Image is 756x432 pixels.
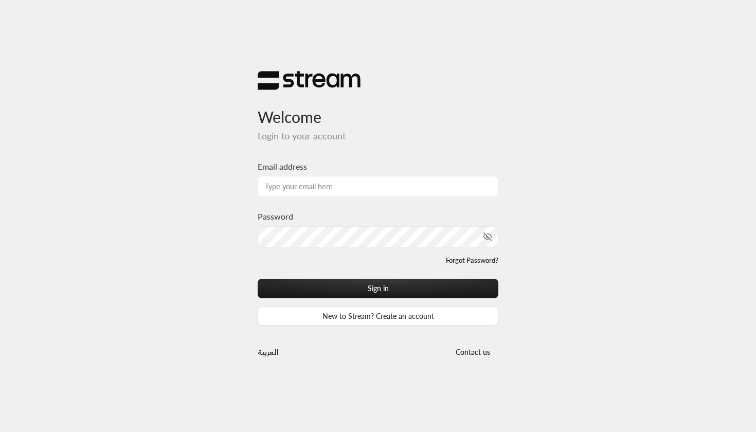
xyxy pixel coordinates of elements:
input: Type your email here [258,176,498,197]
h3: Welcome [258,91,498,126]
a: Forgot Password? [446,256,498,266]
h5: Login to your account [258,131,498,142]
label: Email address [258,160,307,173]
label: Password [258,210,293,223]
button: toggle password visibility [479,228,496,245]
button: Contact us [447,343,498,362]
a: Contact us [447,348,498,356]
img: Stream Logo [258,70,361,91]
button: Sign in [258,279,498,298]
a: New to Stream? Create an account [258,307,498,326]
a: العربية [258,343,279,362]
